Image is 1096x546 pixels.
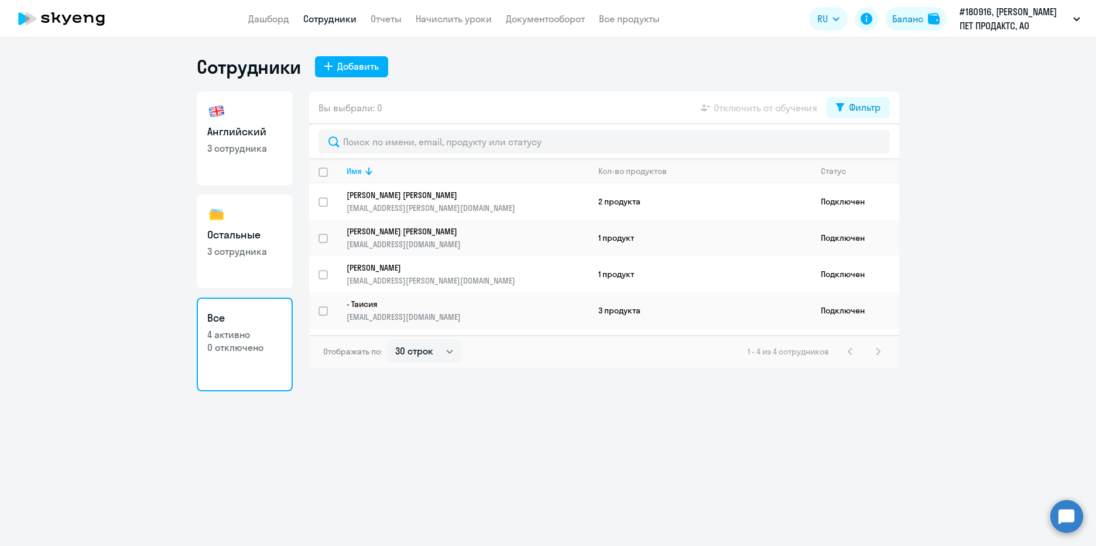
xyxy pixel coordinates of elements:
a: Остальные3 сотрудника [197,194,293,288]
td: Подключен [811,183,899,220]
a: Документооборот [506,13,585,25]
a: [PERSON_NAME][EMAIL_ADDRESS][PERSON_NAME][DOMAIN_NAME] [347,262,588,286]
a: Начислить уроки [416,13,492,25]
p: [EMAIL_ADDRESS][DOMAIN_NAME] [347,312,588,322]
a: Английский3 сотрудника [197,91,293,185]
p: [PERSON_NAME] [PERSON_NAME] [347,226,573,237]
a: Все продукты [599,13,660,25]
td: 2 продукта [589,183,811,220]
p: 3 сотрудника [207,142,282,155]
p: [PERSON_NAME] [347,262,573,273]
div: Добавить [337,59,379,73]
h1: Сотрудники [197,55,301,79]
p: 0 отключено [207,341,282,354]
p: - Таисия [347,299,573,309]
img: others [207,205,226,224]
a: [PERSON_NAME] [PERSON_NAME][EMAIL_ADDRESS][PERSON_NAME][DOMAIN_NAME] [347,190,588,213]
img: balance [928,13,940,25]
td: 3 продукта [589,292,811,329]
p: [PERSON_NAME] [PERSON_NAME] [347,190,573,200]
input: Поиск по имени, email, продукту или статусу [318,130,890,153]
div: Баланс [892,12,923,26]
h3: Остальные [207,227,282,243]
td: Подключен [811,256,899,292]
div: Статус [821,166,846,176]
img: english [207,102,226,121]
td: 1 продукт [589,220,811,256]
a: - Таисия[EMAIL_ADDRESS][DOMAIN_NAME] [347,299,588,322]
button: Балансbalance [885,7,947,30]
div: Имя [347,166,362,176]
span: Вы выбрали: 0 [318,101,382,115]
p: 4 активно [207,328,282,341]
td: Подключен [811,220,899,256]
button: Добавить [315,56,388,77]
h3: Все [207,310,282,326]
p: [EMAIL_ADDRESS][PERSON_NAME][DOMAIN_NAME] [347,203,588,213]
a: Сотрудники [303,13,357,25]
a: Отчеты [371,13,402,25]
p: #180916, [PERSON_NAME] ПЕТ ПРОДАКТС, АО [960,5,1068,33]
button: Фильтр [827,97,890,118]
div: Кол-во продуктов [598,166,667,176]
a: Все4 активно0 отключено [197,298,293,391]
td: Подключен [811,292,899,329]
button: #180916, [PERSON_NAME] ПЕТ ПРОДАКТС, АО [954,5,1086,33]
div: Кол-во продуктов [598,166,811,176]
p: 3 сотрудника [207,245,282,258]
div: Статус [821,166,899,176]
div: Имя [347,166,588,176]
p: [EMAIL_ADDRESS][PERSON_NAME][DOMAIN_NAME] [347,275,588,286]
p: [EMAIL_ADDRESS][DOMAIN_NAME] [347,239,588,250]
a: [PERSON_NAME] [PERSON_NAME][EMAIL_ADDRESS][DOMAIN_NAME] [347,226,588,250]
button: RU [809,7,848,30]
a: Дашборд [248,13,289,25]
h3: Английский [207,124,282,139]
span: RU [817,12,828,26]
span: 1 - 4 из 4 сотрудников [748,346,829,357]
div: Фильтр [849,100,881,114]
td: 1 продукт [589,256,811,292]
span: Отображать по: [323,346,382,357]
